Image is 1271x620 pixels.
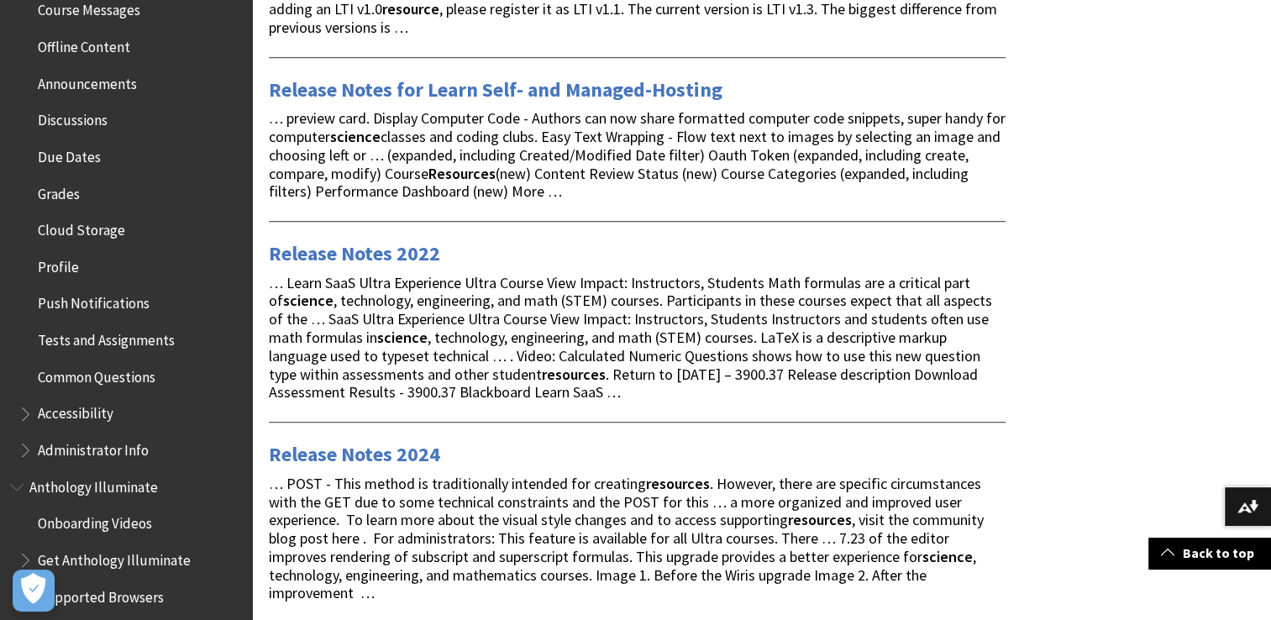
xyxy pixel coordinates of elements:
[38,33,130,55] span: Offline Content
[269,108,1006,201] span: … preview card. Display Computer Code - Authors can now share formatted computer code snippets, s...
[330,127,381,146] strong: science
[269,441,440,468] a: Release Notes 2024
[38,436,149,459] span: Administrator Info
[428,164,496,183] strong: Resources
[38,510,152,533] span: Onboarding Videos
[29,473,158,496] span: Anthology Illuminate
[38,546,191,569] span: Get Anthology Illuminate
[38,253,79,276] span: Profile
[269,240,440,267] a: Release Notes 2022
[38,290,150,313] span: Push Notifications
[922,547,973,566] strong: science
[38,143,101,166] span: Due Dates
[269,474,984,603] span: … POST - This method is traditionally intended for creating . However, there are specific circums...
[542,365,606,384] strong: resources
[38,180,80,202] span: Grades
[38,70,137,92] span: Announcements
[1148,538,1271,569] a: Back to top
[646,474,710,493] strong: resources
[38,106,108,129] span: Discussions
[269,76,722,103] a: Release Notes for Learn Self- and Managed-Hosting
[269,273,992,402] span: … Learn SaaS Ultra Experience Ultra Course View Impact: Instructors, Students Math formulas are a...
[13,570,55,612] button: Open Preferences
[283,291,334,310] strong: science
[38,326,175,349] span: Tests and Assignments
[377,328,428,347] strong: science
[38,583,164,606] span: Supported Browsers
[38,363,155,386] span: Common Questions
[38,216,125,239] span: Cloud Storage
[38,400,113,423] span: Accessibility
[788,510,852,529] strong: resources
